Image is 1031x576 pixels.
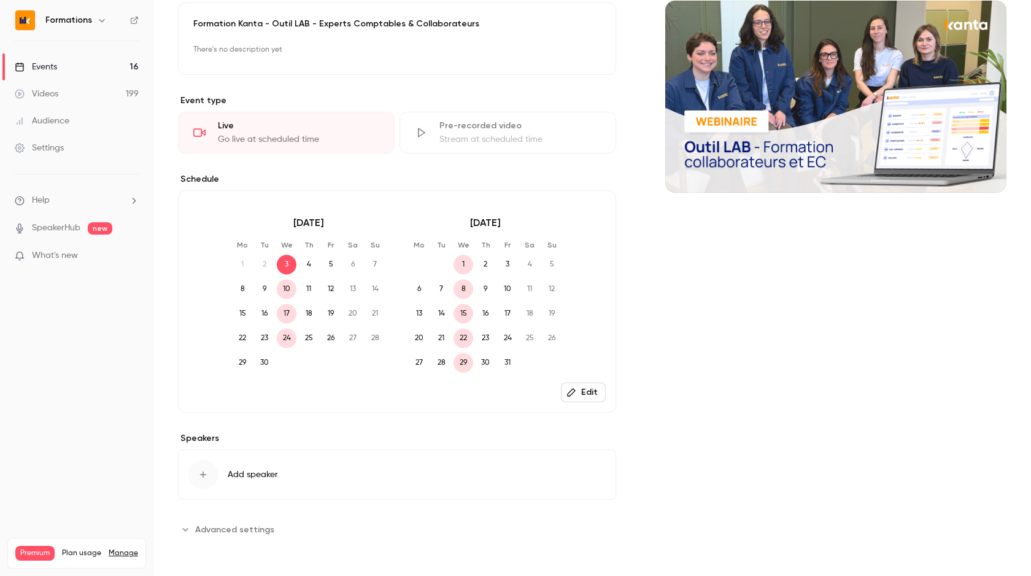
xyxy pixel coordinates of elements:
[109,548,138,558] a: Manage
[431,240,451,250] p: Tu
[255,279,274,299] span: 9
[365,304,385,324] span: 21
[178,520,282,539] button: Advanced settings
[15,194,139,207] li: help-dropdown-opener
[255,304,274,324] span: 16
[321,240,341,250] p: Fr
[228,469,278,481] span: Add speaker
[454,304,473,324] span: 15
[178,450,616,500] button: Add speaker
[431,329,451,348] span: 21
[62,548,101,558] span: Plan usage
[255,255,274,274] span: 2
[498,279,517,299] span: 10
[365,329,385,348] span: 28
[542,255,562,274] span: 5
[542,304,562,324] span: 19
[32,194,50,207] span: Help
[277,255,296,274] span: 3
[520,240,539,250] p: Sa
[476,255,495,274] span: 2
[15,88,58,100] div: Videos
[431,353,451,373] span: 28
[454,240,473,250] p: We
[409,216,562,230] p: [DATE]
[454,329,473,348] span: 22
[233,240,252,250] p: Mo
[431,304,451,324] span: 14
[343,329,363,348] span: 27
[277,329,296,348] span: 24
[299,304,319,324] span: 18
[454,353,473,373] span: 29
[343,279,363,299] span: 13
[520,304,539,324] span: 18
[343,304,363,324] span: 20
[561,383,606,402] button: Edit
[365,240,385,250] p: Su
[409,240,429,250] p: Mo
[195,523,274,536] span: Advanced settings
[178,112,395,154] div: LiveGo live at scheduled time
[542,240,562,250] p: Su
[277,240,296,250] p: We
[218,120,379,132] div: Live
[542,329,562,348] span: 26
[233,304,252,324] span: 15
[409,304,429,324] span: 13
[15,546,55,561] span: Premium
[498,240,517,250] p: Fr
[15,115,69,127] div: Audience
[299,255,319,274] span: 4
[15,61,57,73] div: Events
[409,353,429,373] span: 27
[299,279,319,299] span: 11
[277,279,296,299] span: 10
[321,279,341,299] span: 12
[233,329,252,348] span: 22
[15,10,35,30] img: Formations
[498,353,517,373] span: 31
[233,255,252,274] span: 1
[255,240,274,250] p: Tu
[454,279,473,299] span: 8
[233,353,252,373] span: 29
[476,304,495,324] span: 16
[255,353,274,373] span: 30
[321,304,341,324] span: 19
[321,329,341,348] span: 26
[365,255,385,274] span: 7
[255,329,274,348] span: 23
[178,520,616,539] section: Advanced settings
[498,304,517,324] span: 17
[15,142,64,154] div: Settings
[193,18,601,30] p: Formation Kanta - Outil LAB - Experts Comptables & Collaborateurs
[400,112,616,154] div: Pre-recorded videoStream at scheduled time
[88,222,112,235] span: new
[45,14,92,26] h6: Formations
[343,255,363,274] span: 6
[542,279,562,299] span: 12
[498,329,517,348] span: 24
[233,216,385,230] p: [DATE]
[520,279,539,299] span: 11
[178,432,616,445] label: Speakers
[454,255,473,274] span: 1
[409,329,429,348] span: 20
[124,251,139,262] iframe: Noticeable Trigger
[32,222,80,235] a: SpeakerHub
[431,279,451,299] span: 7
[233,279,252,299] span: 8
[178,173,616,185] p: Schedule
[218,133,379,146] div: Go live at scheduled time
[476,240,495,250] p: Th
[498,255,517,274] span: 3
[476,329,495,348] span: 23
[520,255,539,274] span: 4
[439,120,601,132] div: Pre-recorded video
[365,279,385,299] span: 14
[439,133,601,146] div: Stream at scheduled time
[343,240,363,250] p: Sa
[178,95,616,107] p: Event type
[520,329,539,348] span: 25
